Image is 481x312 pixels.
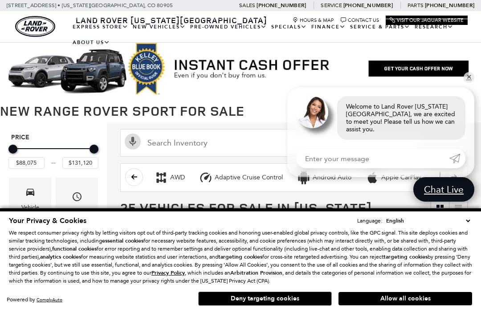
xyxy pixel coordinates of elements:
[194,168,288,187] button: Adaptive Cruise ControlAdaptive Cruise Control
[293,17,334,23] a: Hours & Map
[239,2,255,8] span: Sales
[120,199,405,235] span: 25 Vehicles for Sale in [US_STATE][GEOGRAPHIC_DATA], [GEOGRAPHIC_DATA]
[321,2,342,8] span: Service
[224,77,232,86] span: Go to slide 4
[199,77,208,86] span: Go to slide 2
[11,134,96,142] h5: Price
[449,149,465,168] a: Submit
[71,207,83,217] div: Year
[383,253,428,260] strong: targeting cookies
[199,171,212,184] div: Adaptive Cruise Control
[125,134,141,150] svg: Click to toggle on voice search
[9,216,86,226] span: Your Privacy & Cookies
[390,17,464,23] a: Visit Our Jaguar Website
[366,171,379,184] div: Apple CarPlay
[7,297,62,303] div: Powered by
[186,77,195,86] span: Go to slide 1
[211,77,220,86] span: Go to slide 3
[381,174,421,182] div: Apple CarPlay
[15,16,55,37] img: Land Rover
[150,168,190,187] button: AWDAWD
[25,184,36,203] span: Vehicle
[296,149,449,168] input: Enter your message
[90,145,98,154] div: Maximum Price
[257,2,306,9] a: [PHONE_NUMBER]
[40,253,81,260] strong: analytics cookies
[413,177,474,202] a: Chat Live
[261,77,270,86] span: Go to slide 7
[297,171,310,184] div: Android Auto
[70,19,468,50] nav: Main Navigation
[408,2,424,8] span: Parts
[236,77,245,86] span: Go to slide 5
[8,145,17,154] div: Minimum Price
[15,16,55,37] a: land-rover
[76,15,267,25] span: Land Rover [US_STATE][GEOGRAPHIC_DATA]
[361,168,426,187] button: Apple CarPlayApple CarPlay
[120,129,468,157] input: Search Inventory
[102,237,143,244] strong: essential cookies
[52,245,97,252] strong: functional cookies
[8,157,45,169] input: Minimum
[7,2,173,8] a: [STREET_ADDRESS] • [US_STATE][GEOGRAPHIC_DATA], CO 80905
[341,17,379,23] a: Contact Us
[8,142,98,169] div: Price
[155,171,168,184] div: AWD
[9,178,51,229] div: VehicleVehicle Status
[313,174,351,182] div: Android Auto
[9,229,472,285] p: We respect consumer privacy rights by letting visitors opt out of third-party tracking cookies an...
[37,297,62,303] a: ComplyAuto
[70,19,130,35] a: EXPRESS STORE
[412,19,456,35] a: Research
[309,19,348,35] a: Finance
[62,157,98,169] input: Maximum
[188,19,269,35] a: Pre-Owned Vehicles
[384,216,472,225] select: Language Select
[286,77,295,86] span: Go to slide 9
[269,19,309,35] a: Specials
[70,15,273,25] a: Land Rover [US_STATE][GEOGRAPHIC_DATA]
[125,168,143,186] button: scroll left
[420,183,468,195] span: Chat Live
[292,168,356,187] button: Android AutoAndroid Auto
[218,253,262,260] strong: targeting cookies
[273,77,282,86] span: Go to slide 8
[170,174,185,182] div: AWD
[296,96,328,128] img: Agent profile photo
[343,2,393,9] a: [PHONE_NUMBER]
[357,218,382,223] div: Language:
[16,203,45,222] div: Vehicle Status
[130,19,188,35] a: New Vehicles
[348,19,412,35] a: Service & Parts
[425,2,474,9] a: [PHONE_NUMBER]
[337,96,465,140] div: Welcome to Land Rover [US_STATE][GEOGRAPHIC_DATA], we are excited to meet you! Please tell us how...
[230,269,282,276] strong: Arbitration Provision
[215,174,283,182] div: Adaptive Cruise Control
[198,292,332,306] button: Deny targeting cookies
[56,178,98,229] div: YearYear
[72,189,82,207] span: Year
[338,292,472,305] button: Allow all cookies
[249,77,257,86] span: Go to slide 6
[70,35,112,50] a: About Us
[151,269,185,276] u: Privacy Policy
